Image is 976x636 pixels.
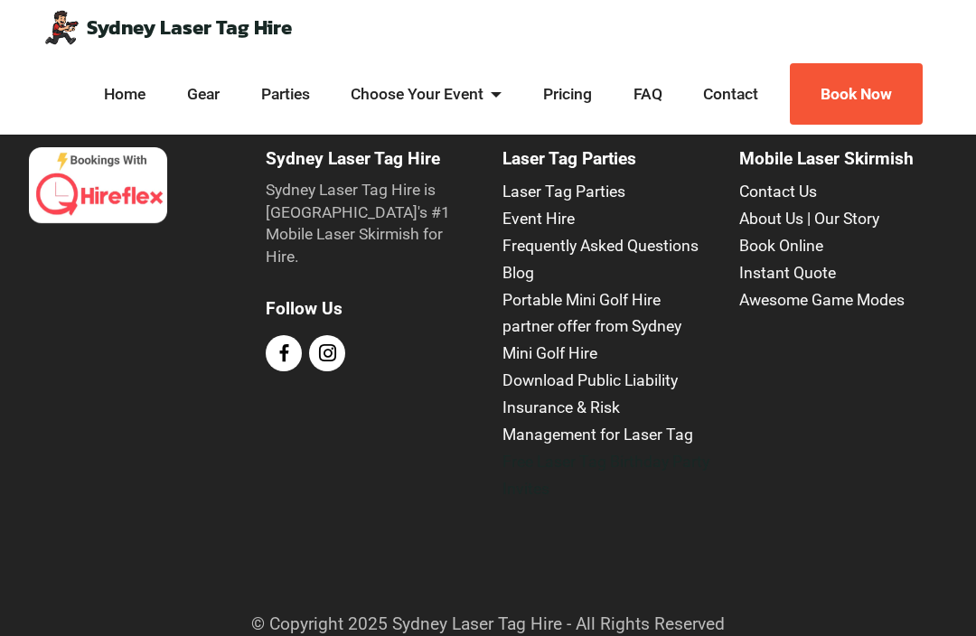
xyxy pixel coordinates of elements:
[502,210,575,228] a: Event Hire
[539,83,597,106] a: Pricing
[99,83,151,106] a: Home
[502,237,699,255] a: Frequently Asked Questions
[739,182,817,201] a: Contact Us
[502,371,693,444] a: Download Public Liability Insurance & Risk Management for Laser Tag
[739,148,914,169] strong: Mobile Laser Skirmish
[790,63,923,126] a: Book Now
[183,83,225,106] a: Gear
[43,9,80,45] img: Mobile Laser Tag Parties Sydney
[29,147,167,223] img: HireFlex Jumping Castle Booking System
[502,453,709,498] a: Free Laser Tag Birthday Party Invites
[87,17,292,37] a: Sydney Laser Tag Hire
[699,83,764,106] a: Contact
[628,83,667,106] a: FAQ
[502,264,534,282] a: Blog
[739,237,823,255] a: Book Online
[739,210,879,228] a: About Us | Our Story
[266,179,474,267] p: Sydney Laser Tag Hire is [GEOGRAPHIC_DATA]'s #1 Mobile Laser Skirmish for Hire.
[502,291,681,363] a: Portable Mini Golf Hire partner offer from Sydney Mini Golf Hire
[266,298,343,319] strong: Follow Us
[739,291,905,309] a: Awesome Game Modes
[502,148,636,169] strong: Laser Tag Parties
[266,148,440,169] strong: Sydney Laser Tag Hire
[739,264,836,282] a: Instant Quote
[346,83,507,106] a: Choose Your Event
[502,182,625,201] a: Laser Tag Parties
[256,83,314,106] a: Parties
